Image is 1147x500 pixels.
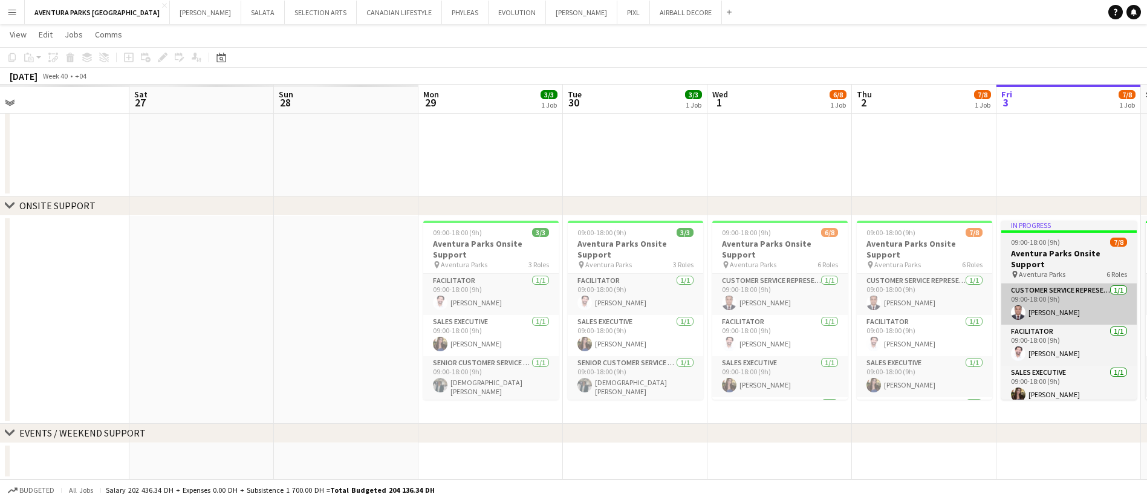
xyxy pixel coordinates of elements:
span: Edit [39,29,53,40]
button: Budgeted [6,484,56,497]
button: [PERSON_NAME] [170,1,241,24]
button: PIXL [617,1,650,24]
span: Week 40 [40,71,70,80]
div: [DATE] [10,70,37,82]
button: SELECTION ARTS [285,1,357,24]
span: Jobs [65,29,83,40]
a: Jobs [60,27,88,42]
div: EVENTS / WEEKEND SUPPORT [19,427,146,439]
span: Comms [95,29,122,40]
span: Total Budgeted 204 136.34 DH [330,485,435,495]
button: AVENTURA PARKS [GEOGRAPHIC_DATA] [25,1,170,24]
a: View [5,27,31,42]
button: EVOLUTION [489,1,546,24]
div: ONSITE SUPPORT [19,200,96,212]
button: PHYLEAS [442,1,489,24]
button: AIRBALL DECORE [650,1,722,24]
a: Edit [34,27,57,42]
div: +04 [75,71,86,80]
a: Comms [90,27,127,42]
button: CANADIAN LIFESTYLE [357,1,442,24]
span: View [10,29,27,40]
div: Salary 202 436.34 DH + Expenses 0.00 DH + Subsistence 1 700.00 DH = [106,485,435,495]
button: [PERSON_NAME] [546,1,617,24]
button: SALATA [241,1,285,24]
span: All jobs [67,485,96,495]
span: Budgeted [19,486,54,495]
